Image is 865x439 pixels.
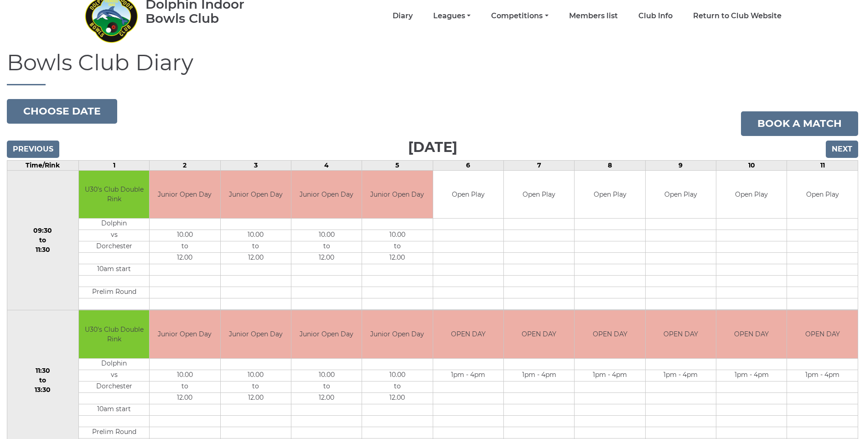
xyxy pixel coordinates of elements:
td: 1pm - 4pm [646,370,716,381]
td: Open Play [787,171,858,219]
td: OPEN DAY [646,310,716,358]
input: Next [826,141,858,158]
td: Junior Open Day [362,171,432,219]
td: Dorchester [79,241,149,253]
td: 10.00 [150,230,220,241]
td: 8 [575,160,645,170]
td: 10.00 [221,230,291,241]
a: Members list [569,11,618,21]
td: to [362,381,432,392]
td: 1 [78,160,149,170]
td: Prelim Round [79,287,149,298]
td: 12.00 [362,253,432,264]
td: Open Play [575,171,645,219]
td: Open Play [504,171,574,219]
td: 12.00 [291,392,362,404]
td: vs [79,230,149,241]
td: 9 [645,160,716,170]
td: 1pm - 4pm [575,370,645,381]
input: Previous [7,141,59,158]
td: Junior Open Day [291,171,362,219]
td: 10.00 [150,370,220,381]
td: Dolphin [79,358,149,370]
td: 3 [220,160,291,170]
td: 10.00 [362,370,432,381]
td: Junior Open Day [221,171,291,219]
td: 10.00 [362,230,432,241]
td: to [362,241,432,253]
a: Return to Club Website [693,11,782,21]
td: 12.00 [221,253,291,264]
td: 1pm - 4pm [787,370,858,381]
td: 12.00 [221,392,291,404]
td: Prelim Round [79,427,149,438]
td: to [221,241,291,253]
td: 4 [291,160,362,170]
td: vs [79,370,149,381]
td: Dorchester [79,381,149,392]
td: Open Play [646,171,716,219]
td: 09:30 to 11:30 [7,170,79,310]
td: Junior Open Day [150,310,220,358]
td: 10.00 [291,370,362,381]
td: OPEN DAY [433,310,503,358]
td: 1pm - 4pm [433,370,503,381]
td: Open Play [716,171,787,219]
td: 7 [504,160,575,170]
td: 5 [362,160,433,170]
td: 10.00 [221,370,291,381]
td: Junior Open Day [362,310,432,358]
a: Club Info [638,11,673,21]
td: Junior Open Day [150,171,220,219]
td: to [221,381,291,392]
td: Junior Open Day [221,310,291,358]
td: OPEN DAY [716,310,787,358]
td: 1pm - 4pm [716,370,787,381]
td: OPEN DAY [504,310,574,358]
td: 10am start [79,404,149,415]
td: Open Play [433,171,503,219]
h1: Bowls Club Diary [7,51,858,85]
td: 12.00 [291,253,362,264]
td: 12.00 [150,392,220,404]
td: 6 [433,160,503,170]
td: U30's Club Double Rink [79,310,149,358]
td: U30's Club Double Rink [79,171,149,219]
td: OPEN DAY [575,310,645,358]
td: to [291,381,362,392]
td: to [150,241,220,253]
td: 10am start [79,264,149,276]
td: to [291,241,362,253]
td: Time/Rink [7,160,79,170]
td: 1pm - 4pm [504,370,574,381]
button: Choose date [7,99,117,124]
td: 12.00 [362,392,432,404]
a: Book a match [741,111,858,136]
a: Leagues [433,11,471,21]
a: Diary [393,11,413,21]
td: to [150,381,220,392]
td: Junior Open Day [291,310,362,358]
td: 11 [787,160,858,170]
td: Dolphin [79,219,149,230]
td: 2 [150,160,220,170]
td: 10.00 [291,230,362,241]
td: 10 [716,160,787,170]
td: 12.00 [150,253,220,264]
td: OPEN DAY [787,310,858,358]
a: Competitions [491,11,548,21]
